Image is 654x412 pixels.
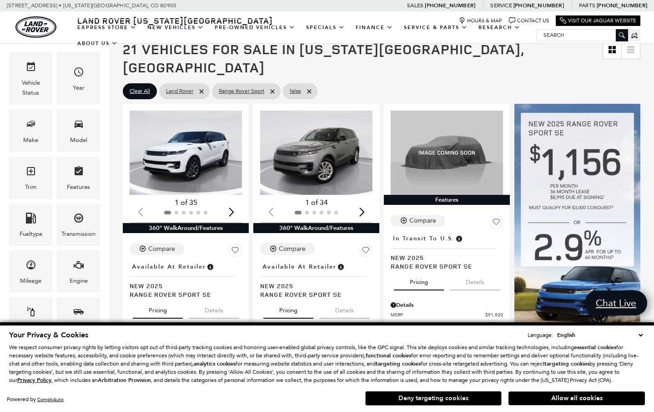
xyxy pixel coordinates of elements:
[57,52,100,105] div: YearYear
[394,270,444,290] button: pricing tab
[260,260,372,299] a: Available at RetailerNew 2025Range Rover Sport SE
[72,36,123,51] a: About Us
[319,299,370,319] button: details tab
[528,332,553,338] div: Language:
[350,20,398,36] a: Finance
[123,223,249,233] div: 360° WalkAround/Features
[123,40,524,76] span: 21 Vehicles for Sale in [US_STATE][GEOGRAPHIC_DATA], [GEOGRAPHIC_DATA]
[450,270,500,290] button: details tab
[391,311,485,318] span: MSRP
[9,250,52,293] div: MileageMileage
[25,116,36,135] span: Make
[130,111,242,195] div: 1 / 2
[555,331,645,340] select: Language Select
[67,182,90,192] div: Features
[253,223,379,233] div: 360° WalkAround/Features
[70,135,87,145] div: Model
[194,360,236,367] strong: analytics cookies
[57,157,100,199] div: FeaturesFeatures
[425,2,475,9] a: [PHONE_NUMBER]
[7,2,176,9] a: [STREET_ADDRESS] • [US_STATE][GEOGRAPHIC_DATA], CO 80905
[391,320,488,327] span: Accessories
[301,20,350,36] a: Specials
[473,20,526,36] a: Research
[25,59,36,78] span: Vehicle
[225,202,237,222] div: Next slide
[25,210,36,229] span: Fueltype
[130,260,242,299] a: Available at RetailerNew 2025Range Rover Sport SE
[15,16,56,38] img: Land Rover
[591,297,641,309] span: Chat Live
[77,15,273,26] span: Land Rover [US_STATE][GEOGRAPHIC_DATA]
[98,376,151,384] strong: Arbitration Provision
[391,301,503,309] div: Pricing Details - Range Rover Sport SE
[391,232,503,270] a: In Transit to U.S.New 2025Range Rover Sport SE
[393,234,455,244] span: In Transit to U.S.
[260,290,366,299] span: Range Rover Sport SE
[25,304,36,323] span: Color
[219,86,264,97] span: Range Rover Sport
[17,377,51,383] a: Privacy Policy
[73,257,84,276] span: Engine
[130,86,150,97] span: Clear All
[57,250,100,293] div: EngineEngine
[485,311,503,318] span: $91,920
[365,391,502,406] button: Deny targeting cookies
[574,344,616,351] strong: essential cookies
[57,297,100,340] div: BodystyleBodystyle
[391,262,496,270] span: Range Rover Sport SE
[490,2,512,9] span: Service
[130,290,235,299] span: Range Rover Sport SE
[25,163,36,182] span: Trim
[148,245,175,253] div: Compare
[407,2,423,9] span: Sales
[7,397,64,402] div: Powered by
[72,20,142,36] a: EXPRESS STORE
[537,30,628,41] input: Search
[391,215,445,227] button: Compare Vehicle
[391,253,496,262] span: New 2025
[17,376,51,384] u: Privacy Policy
[73,64,84,83] span: Year
[72,15,278,26] a: Land Rover [US_STATE][GEOGRAPHIC_DATA]
[337,262,345,272] span: Vehicle is in stock and ready for immediate delivery. Due to demand, availability is subject to c...
[9,297,52,340] div: ColorColor
[509,17,549,24] a: Contact Us
[409,217,436,225] div: Compare
[508,392,645,405] button: Allow all cookies
[73,210,84,229] span: Transmission
[166,86,193,97] span: Land Rover
[262,262,337,272] span: Available at Retailer
[384,195,510,205] div: Features
[73,304,84,323] span: Bodystyle
[20,229,42,239] div: Fueltype
[130,243,184,255] button: Compare Vehicle
[376,360,421,367] strong: targeting cookies
[9,157,52,199] div: TrimTrim
[189,299,239,319] button: details tab
[513,2,564,9] a: [PHONE_NUMBER]
[73,116,84,135] span: Model
[9,330,88,340] span: Your Privacy & Cookies
[9,203,52,246] div: FueltypeFueltype
[260,111,372,195] div: 1 / 2
[260,111,372,195] img: 2025 Land Rover Range Rover Sport SE 1
[579,2,595,9] span: Parts
[130,111,242,195] img: 2025 Land Rover Range Rover Sport SE 1
[560,17,636,24] a: Visit Our Jaguar Website
[61,229,96,239] div: Transmission
[228,243,242,260] button: Save Vehicle
[73,83,85,93] div: Year
[132,262,206,272] span: Available at Retailer
[142,20,209,36] a: New Vehicles
[260,243,315,255] button: Compare Vehicle
[37,397,64,402] a: ComplyAuto
[130,198,242,208] div: 1 of 35
[260,198,372,208] div: 1 of 34
[597,2,647,9] a: [PHONE_NUMBER]
[206,262,214,272] span: Vehicle is in stock and ready for immediate delivery. Due to demand, availability is subject to c...
[16,78,45,98] div: Vehicle Status
[130,281,235,290] span: New 2025
[57,203,100,246] div: TransmissionTransmission
[279,245,306,253] div: Compare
